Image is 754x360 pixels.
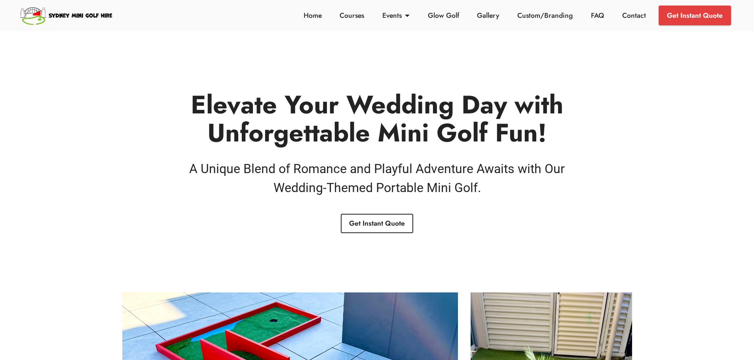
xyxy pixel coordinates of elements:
[341,214,413,234] a: Get Instant Quote
[620,10,648,21] a: Contact
[338,10,367,21] a: Courses
[475,10,501,21] a: Gallery
[425,10,461,21] a: Glow Golf
[515,10,575,21] a: Custom/Branding
[301,10,324,21] a: Home
[166,159,589,197] h4: A Unique Blend of Romance and Playful Adventure Awaits with Our Wedding-Themed Portable Mini Golf.
[380,10,412,21] a: Events
[589,10,606,21] a: FAQ
[19,4,114,27] img: Sydney Mini Golf Hire
[191,87,563,151] strong: Elevate Your Wedding Day with Unforgettable Mini Golf Fun!
[659,6,731,25] a: Get Instant Quote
